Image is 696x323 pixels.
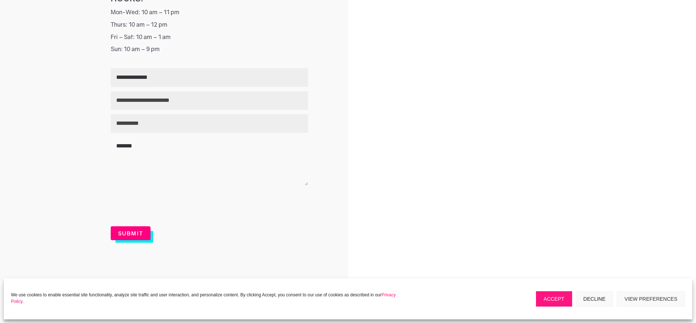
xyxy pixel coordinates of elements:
p: Fri – Sat: 10 am – 1 am [111,34,330,46]
button: View preferences [617,291,685,307]
button: Accept [536,291,572,307]
p: We use cookies to enable essential site functionality, analyze site traffic and user interaction,... [11,292,406,305]
p: Mon-Wed: 10 am – 11 pm [111,9,330,22]
p: Sun: 10 am – 9 pm [111,46,330,58]
a: Privacy Policy [11,292,396,304]
button: Decline [576,291,613,307]
button: Submit [111,226,151,240]
iframe: reCAPTCHA [111,190,220,218]
p: Thurs: 10 am – 12 pm [111,22,330,34]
